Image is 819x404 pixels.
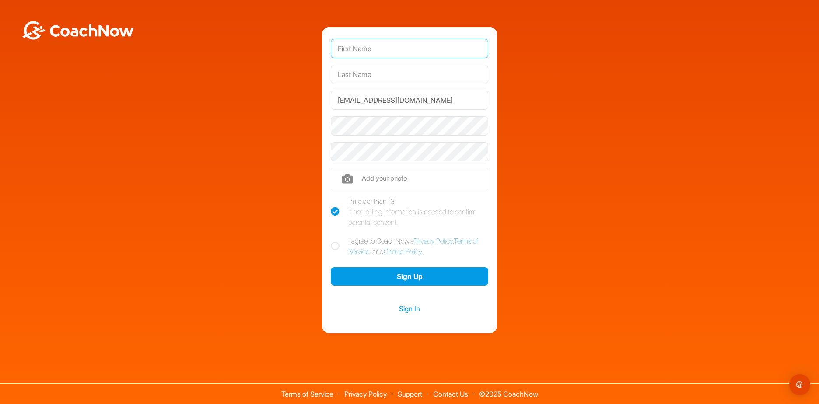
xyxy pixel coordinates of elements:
a: Contact Us [433,390,468,398]
input: First Name [331,39,488,58]
a: Support [398,390,422,398]
a: Terms of Service [348,237,478,256]
span: © 2025 CoachNow [475,384,542,397]
a: Sign In [331,303,488,314]
input: Email [331,91,488,110]
label: I agree to CoachNow's , , and . [331,236,488,257]
a: Terms of Service [281,390,333,398]
a: Privacy Policy [344,390,387,398]
input: Last Name [331,65,488,84]
button: Sign Up [331,267,488,286]
a: Cookie Policy [384,247,422,256]
div: I'm older than 13 [348,196,488,227]
a: Privacy Policy [413,237,453,245]
div: If not, billing information is needed to confirm parental consent. [348,206,488,227]
img: BwLJSsUCoWCh5upNqxVrqldRgqLPVwmV24tXu5FoVAoFEpwwqQ3VIfuoInZCoVCoTD4vwADAC3ZFMkVEQFDAAAAAElFTkSuQmCC [21,21,135,40]
div: Open Intercom Messenger [789,374,810,395]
